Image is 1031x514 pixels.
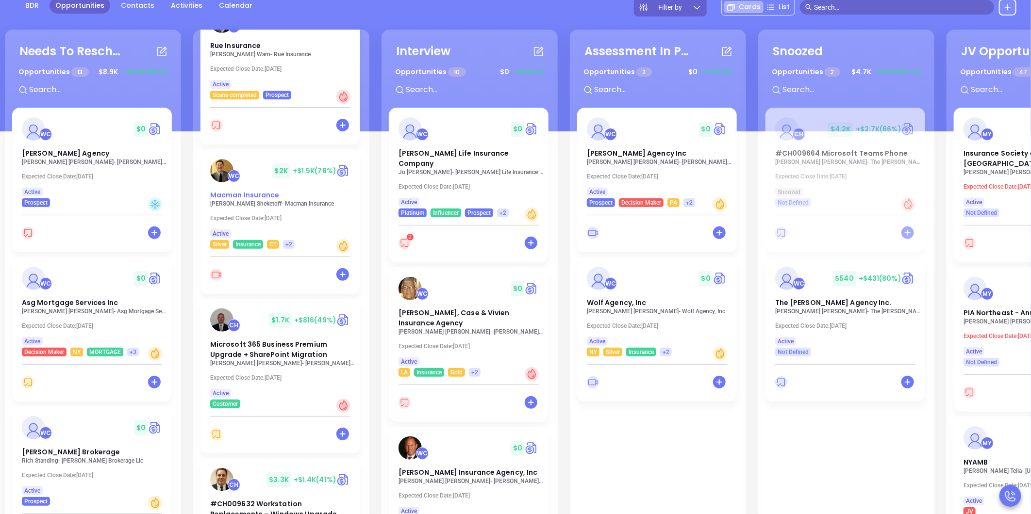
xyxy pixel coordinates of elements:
[448,67,466,77] span: 10
[28,83,174,96] input: Search...
[589,336,605,347] span: Active
[587,148,686,158] span: Dreher Agency Inc
[22,267,45,290] img: Asg Mortgage Services Inc
[389,108,550,267] div: profileWalter Contreras$0Circle dollar[PERSON_NAME] Life Insurance CompanyJo [PERSON_NAME]- [PERS...
[966,346,982,357] span: Active
[399,328,544,335] p: Jim Bacino - Lowry-Dunham, Case & Vivien Insurance Agency
[713,122,727,136] img: Quote
[389,108,549,217] a: profileWalter Contreras$0Circle dollar[PERSON_NAME] Life Insurance CompanyJo [PERSON_NAME]- [PERS...
[686,197,693,208] span: +2
[765,108,927,257] div: profileCarla Humber$4.2K+$2.7K(66%)Circle dollar#CH009664 Microsoft Teams Phone[PERSON_NAME] [PER...
[778,336,794,347] span: Active
[773,43,823,60] div: Snoozed
[210,374,356,381] p: Expected Close Date: [DATE]
[775,267,798,290] img: The Willis E. Kilborne Agency Inc.
[200,299,360,408] a: profileCarla Humber$1.7K+$816(49%)Circle dollarMicrosoft 365 Business Premium Upgrade + SharePoin...
[399,478,544,484] p: Lee Gaudette - Gaudette Insurance Agency, Inc.
[583,63,652,81] p: Opportunities
[713,197,727,211] div: Warm
[12,37,174,108] div: Needs To RescheduleOpportunities 13$8.9K+$5.8K(66%)
[336,399,350,413] div: Hot
[713,271,727,286] a: Quote
[467,208,491,218] span: Prospect
[336,163,350,178] img: Quote
[577,37,739,108] div: Assessment In ProgressOpportunities 2$0+$0(0%)
[399,308,510,328] span: Lowry-Dunham, Case & Vivien Insurance Agency
[876,67,921,77] span: +$3.2K (67%)
[228,170,240,182] div: Walter Contreras
[511,281,525,296] span: $ 0
[471,367,478,378] span: +2
[293,166,336,176] span: +$1.5K (78%)
[981,128,994,141] div: Megan Youmans
[587,159,732,165] p: Ted Butz - Dreher Agency Inc
[228,479,240,491] div: Carla Humber
[294,475,336,484] span: +$1.4K (41%)
[396,43,450,60] div: Interview
[775,117,798,141] img: #CH009664 Microsoft Teams Phone
[511,122,525,137] span: $ 0
[266,472,291,487] span: $ 3.3K
[399,169,544,176] p: Jo Clark - Kilpatrick Life Insurance Company
[272,163,290,178] span: $ 2K
[778,347,809,357] span: Not Defined
[12,108,172,207] a: profileWalter Contreras$0Circle dollar[PERSON_NAME] Agency[PERSON_NAME] [PERSON_NAME]- [PERSON_NA...
[699,122,713,137] span: $ 0
[389,267,549,377] a: profileWalter Contreras$0Circle dollar[PERSON_NAME], Case & Vivien Insurance Agency[PERSON_NAME] ...
[22,298,118,307] span: Asg Mortgage Services Inc
[96,64,120,80] span: $ 8.9K
[12,257,172,356] a: profileWalter Contreras$0Circle dollarAsg Mortgage Services Inc[PERSON_NAME] [PERSON_NAME]- Asg M...
[825,67,840,77] span: 2
[213,399,238,409] span: Customer
[235,239,261,250] span: Insurance
[148,420,162,435] a: Quote
[336,472,350,487] img: Quote
[39,277,52,290] div: Walter Contreras
[269,239,277,250] span: CT
[604,277,617,290] div: Walter Contreras
[213,79,229,90] span: Active
[966,197,982,208] span: Active
[24,336,40,347] span: Active
[148,271,162,286] img: Quote
[200,299,362,458] div: profileCarla Humber$1.7K+$816(49%)Circle dollarMicrosoft 365 Business Premium Upgrade + SharePoin...
[130,347,136,357] span: +3
[401,208,424,218] span: Platinum
[401,356,417,367] span: Active
[765,37,927,108] div: SnoozedOpportunities 2$4.7K+$3.2K(67%)
[589,197,613,208] span: Prospect
[416,128,429,141] div: Walter Contreras
[401,197,417,208] span: Active
[134,420,148,435] span: $ 0
[294,315,336,325] span: +$816 (49%)
[336,90,350,104] div: Hot
[636,67,651,77] span: 2
[525,208,539,222] div: Warm
[577,257,739,406] div: profileWalter Contreras$0Circle dollarWolf Agency, Inc[PERSON_NAME] [PERSON_NAME]- Wolf Agency, I...
[778,187,800,197] span: Snoozed
[399,467,538,477] span: Gaudette Insurance Agency, Inc
[901,197,915,211] div: Hot
[336,313,350,327] a: Quote
[213,388,229,399] span: Active
[148,122,162,136] img: Quote
[782,83,927,96] input: Search...
[450,367,463,378] span: Gold
[775,148,908,158] span: #CH009664 Microsoft Teams Phone
[772,63,840,81] p: Opportunities
[210,308,233,332] img: Microsoft 365 Business Premium Upgrade + SharePoint Migration
[775,173,921,180] p: Expected Close Date: [DATE]
[577,108,739,257] div: profileWalter Contreras$0Circle dollar[PERSON_NAME] Agency Inc[PERSON_NAME] [PERSON_NAME]- [PERSO...
[778,197,809,208] span: Not Defined
[269,313,292,328] span: $ 1.7K
[210,51,356,58] p: John Warn - Rue Insurance
[856,124,901,134] span: +$2.7K (66%)
[401,367,408,378] span: LA
[416,367,442,378] span: Insurance
[123,67,167,77] span: +$5.8K (66%)
[981,288,994,300] div: Megan Youmans
[18,63,89,81] p: Opportunities
[210,159,233,182] img: Macman Insurance
[966,208,997,218] span: Not Defined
